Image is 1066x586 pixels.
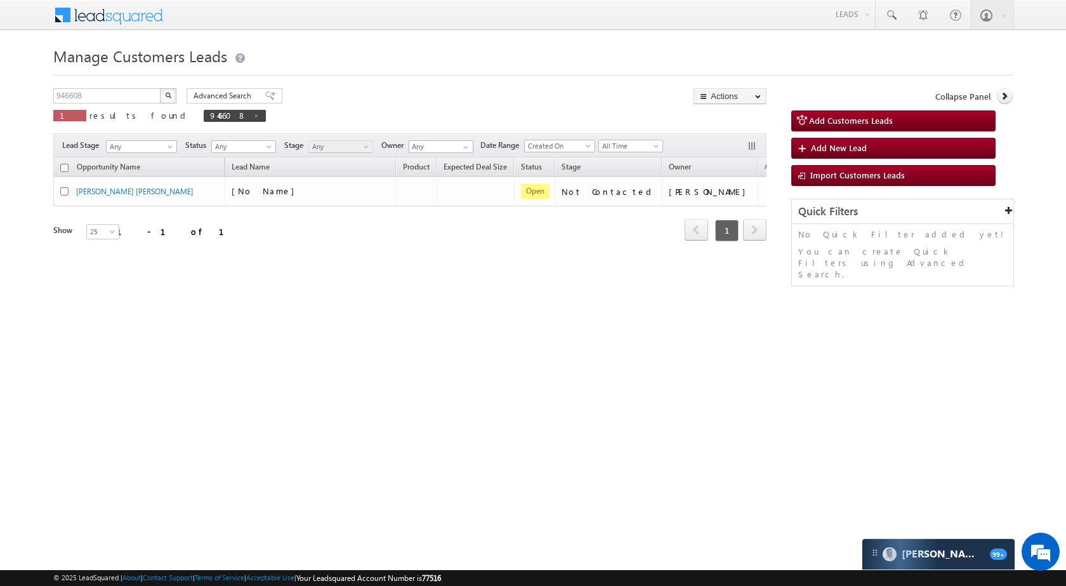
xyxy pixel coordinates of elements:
div: carter-dragCarter[PERSON_NAME]99+ [862,538,1015,570]
span: Expected Deal Size [444,162,507,171]
span: 946608 [210,110,247,121]
span: Import Customers Leads [810,170,905,180]
a: Any [211,140,276,153]
span: 25 [87,226,121,237]
span: Created On [525,140,591,152]
a: Opportunity Name [70,160,147,176]
a: 25 [86,224,119,239]
a: Created On [524,140,595,152]
a: Expected Deal Size [437,160,513,176]
span: Actions [758,159,796,176]
span: [No Name] [232,185,301,196]
span: 1 [715,220,739,241]
p: No Quick Filter added yet! [798,229,1007,240]
span: Stage [562,162,581,171]
span: Opportunity Name [77,162,140,171]
div: Show [53,225,76,236]
span: Lead Stage [62,140,104,151]
span: Product [403,162,430,171]
a: Stage [555,160,587,176]
span: Status [185,140,211,151]
div: [PERSON_NAME] [669,186,752,197]
span: 1 [60,110,80,121]
img: carter-drag [870,548,880,558]
span: Owner [669,162,691,171]
span: Manage Customers Leads [53,46,227,66]
div: Not Contacted [562,186,656,197]
a: Any [308,140,373,153]
input: Type to Search [409,140,473,153]
span: Owner [381,140,409,151]
span: 99+ [990,549,1007,560]
span: Lead Name [225,160,276,176]
span: next [743,219,767,241]
span: Any [309,141,369,152]
a: Show All Items [456,141,472,154]
span: Date Range [480,140,524,151]
span: © 2025 LeadSquared | | | | | [53,572,441,584]
p: You can create Quick Filters using Advanced Search. [798,246,1007,280]
span: Add New Lead [811,142,867,153]
span: Any [107,141,173,152]
button: Actions [694,88,767,104]
a: [PERSON_NAME] [PERSON_NAME] [76,187,194,196]
div: 1 - 1 of 1 [117,224,239,239]
span: Collapse Panel [935,91,990,102]
a: Status [515,160,548,176]
span: Any [212,141,272,152]
span: results found [89,110,190,121]
a: About [122,573,141,582]
a: Any [106,140,177,153]
a: Contact Support [143,573,193,582]
span: 77516 [422,573,441,583]
input: Check all records [60,164,69,172]
div: Quick Filters [792,199,1013,224]
span: Stage [284,140,308,151]
span: Advanced Search [194,90,255,102]
a: next [743,220,767,241]
a: prev [685,220,708,241]
a: All Time [598,140,663,152]
img: Search [165,92,171,98]
a: Terms of Service [195,573,244,582]
span: Your Leadsquared Account Number is [296,573,441,583]
span: prev [685,219,708,241]
span: Add Customers Leads [809,115,893,126]
span: All Time [599,140,659,152]
span: Open [521,183,549,199]
a: Acceptable Use [246,573,294,582]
